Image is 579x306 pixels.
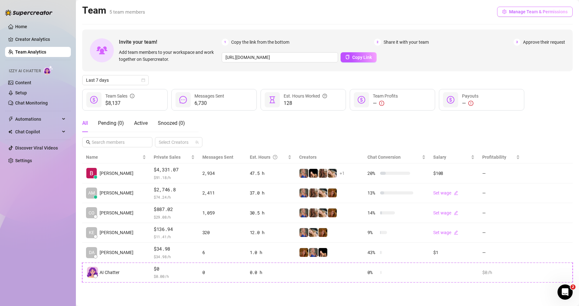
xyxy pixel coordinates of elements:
[100,229,133,236] span: [PERSON_NAME]
[367,170,378,177] span: 20 %
[43,66,53,75] img: AI Chatter
[109,9,145,15] span: 5 team members
[367,269,378,276] span: 0 %
[341,52,377,62] button: Copy Link
[462,93,478,99] span: Payouts
[8,117,13,122] span: thunderbolt
[202,249,242,256] div: 6
[323,92,327,99] span: question-circle
[367,209,378,216] span: 14 %
[202,189,242,196] div: 2,411
[373,99,398,107] div: —
[318,169,327,178] img: daniellerose
[468,101,473,106] span: exclamation-circle
[202,209,242,216] div: 1,059
[82,151,150,163] th: Name
[352,55,372,60] span: Copy Link
[367,249,378,256] span: 43 %
[15,145,58,150] a: Discover Viral Videos
[194,93,224,99] span: Messages Sent
[141,78,145,82] span: calendar
[82,4,145,16] h2: Team
[299,188,308,197] img: Ambie
[570,284,576,290] span: 2
[15,24,27,29] a: Home
[86,154,141,161] span: Name
[179,96,187,104] span: message
[87,267,98,278] img: izzy-ai-chatter-avatar-DDCN_rTZ.svg
[90,96,98,104] span: dollar-circle
[154,233,195,240] span: $ 11.41 /h
[5,10,52,16] img: logo-BBDzfeDw.svg
[374,39,381,46] span: 2
[154,194,195,200] span: $ 74.24 /h
[222,39,229,46] span: 1
[514,39,520,46] span: 3
[478,223,524,243] td: —
[299,169,308,178] img: Ambie
[119,49,219,63] span: Add team members to your workspace and work together on Supercreator.
[250,229,292,236] div: 12.0 h
[100,209,133,216] span: [PERSON_NAME]
[345,55,350,59] span: copy
[154,206,195,213] span: $887.02
[433,170,475,177] div: $108
[433,230,458,235] a: Set wageedit
[367,189,378,196] span: 13 %
[318,228,327,237] img: Danielle
[134,120,148,126] span: Active
[105,99,134,107] span: $8,137
[309,228,318,237] img: OnlyDanielle
[299,208,308,217] img: Ambie
[502,10,507,14] span: setting
[299,248,308,257] img: Danielle
[154,155,181,160] span: Private Sales
[299,228,308,237] img: Ambie
[154,265,195,273] span: $0
[250,209,292,216] div: 30.5 h
[482,155,506,160] span: Profitability
[194,99,224,107] span: 6,730
[367,229,378,236] span: 9 %
[9,68,41,74] span: Izzy AI Chatter
[100,249,133,256] span: [PERSON_NAME]
[478,203,524,223] td: —
[268,96,276,104] span: hourglass
[318,208,327,217] img: OnlyDanielle
[478,243,524,263] td: —
[284,92,327,99] div: Est. Hours Worked
[202,170,242,177] div: 2,934
[130,92,134,99] span: info-circle
[195,140,199,144] span: team
[15,127,60,137] span: Chat Copilot
[154,214,195,220] span: $ 29.08 /h
[154,245,195,253] span: $34.98
[309,188,318,197] img: daniellerose
[557,284,573,300] iframe: Intercom live chat
[89,209,95,216] span: CO
[8,130,12,134] img: Chat Copilot
[309,208,318,217] img: daniellerose
[89,229,94,236] span: KE
[478,183,524,203] td: —
[250,170,292,177] div: 47.5 h
[15,114,60,124] span: Automations
[284,99,327,107] span: 128
[318,188,327,197] img: OnlyDanielle
[454,191,458,195] span: edit
[523,39,565,46] span: Approve their request
[250,249,292,256] div: 1.0 h
[82,119,88,127] div: All
[154,253,195,260] span: $ 34.98 /h
[202,229,242,236] div: 320
[250,189,292,196] div: 37.0 h
[98,119,124,127] div: Pending ( 0 )
[309,169,318,178] img: Brittany️‍
[15,80,31,85] a: Content
[100,189,133,196] span: [PERSON_NAME]
[100,269,120,276] span: AI Chatter
[154,226,195,233] span: $136.94
[15,158,32,163] a: Settings
[15,90,27,95] a: Setup
[86,168,97,178] img: Ryan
